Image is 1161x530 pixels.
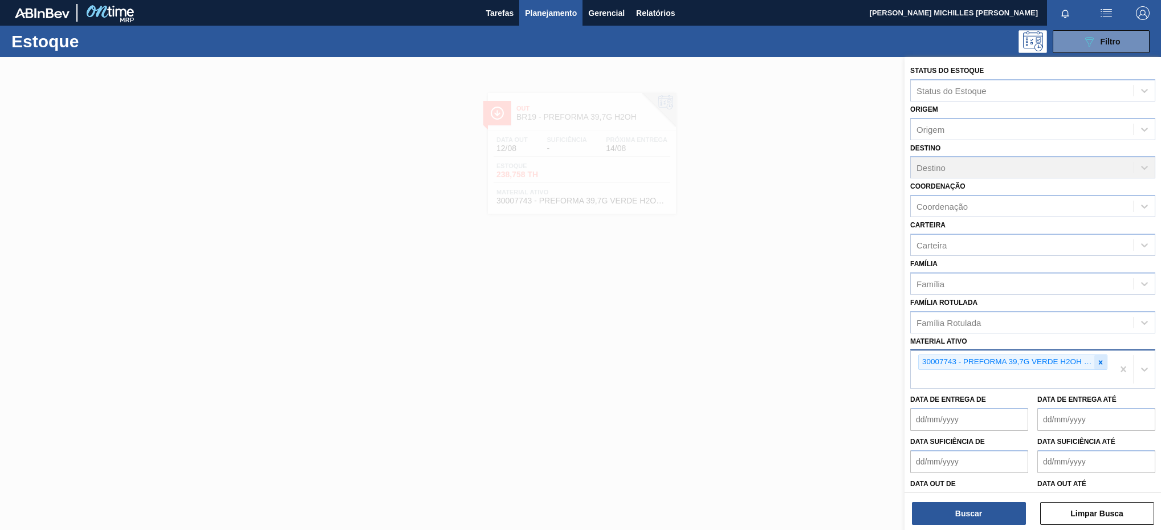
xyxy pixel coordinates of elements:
[636,6,675,20] span: Relatórios
[1053,30,1150,53] button: Filtro
[916,85,987,95] div: Status do Estoque
[919,355,1094,369] div: 30007743 - PREFORMA 39,7G VERDE H2OH RECICLADA
[910,480,956,488] label: Data out de
[1037,480,1086,488] label: Data out até
[910,396,986,403] label: Data de Entrega de
[910,144,940,152] label: Destino
[15,8,70,18] img: TNhmsLtSVTkK8tSr43FrP2fwEKptu5GPRR3wAAAABJRU5ErkJggg==
[525,6,577,20] span: Planejamento
[1099,6,1113,20] img: userActions
[916,124,944,134] div: Origem
[1019,30,1047,53] div: Pogramando: nenhum usuário selecionado
[1136,6,1150,20] img: Logout
[1037,396,1117,403] label: Data de Entrega até
[910,299,977,307] label: Família Rotulada
[910,182,966,190] label: Coordenação
[916,317,981,327] div: Família Rotulada
[910,408,1028,431] input: dd/mm/yyyy
[910,438,985,446] label: Data suficiência de
[11,35,184,48] h1: Estoque
[910,337,967,345] label: Material ativo
[916,202,968,211] div: Coordenação
[1101,37,1121,46] span: Filtro
[486,6,514,20] span: Tarefas
[1037,450,1155,473] input: dd/mm/yyyy
[588,6,625,20] span: Gerencial
[910,105,938,113] label: Origem
[1047,5,1083,21] button: Notificações
[1037,438,1115,446] label: Data suficiência até
[1037,408,1155,431] input: dd/mm/yyyy
[910,67,984,75] label: Status do Estoque
[916,279,944,288] div: Família
[916,240,947,250] div: Carteira
[910,450,1028,473] input: dd/mm/yyyy
[910,221,946,229] label: Carteira
[910,260,938,268] label: Família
